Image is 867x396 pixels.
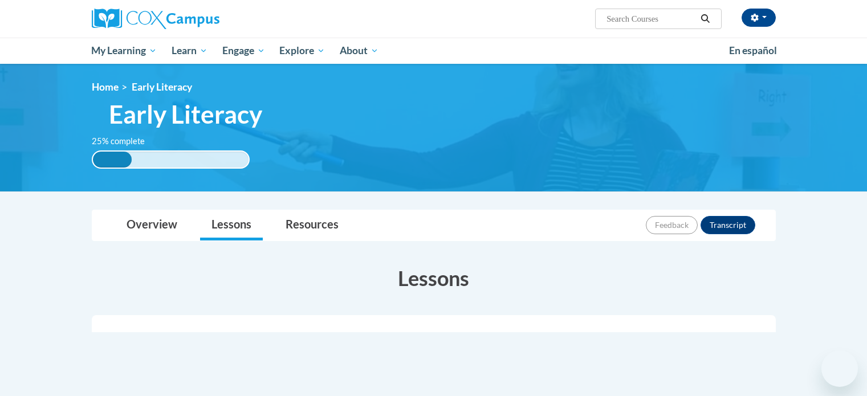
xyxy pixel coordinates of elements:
a: Explore [272,38,332,64]
h3: Lessons [92,264,776,292]
input: Search Courses [605,12,697,26]
button: Transcript [701,216,755,234]
a: Lessons [200,210,263,240]
span: Engage [222,44,265,58]
a: About [332,38,386,64]
span: Early Literacy [132,81,192,93]
span: Early Literacy [109,99,262,129]
a: Cox Campus [92,9,308,29]
div: Main menu [75,38,793,64]
div: 25% complete [93,152,132,168]
span: En español [729,44,777,56]
button: Search [697,12,714,26]
label: 25% complete [92,135,157,148]
span: Learn [172,44,207,58]
img: Cox Campus [92,9,219,29]
span: My Learning [91,44,157,58]
a: My Learning [84,38,165,64]
a: Overview [115,210,189,240]
a: Resources [274,210,350,240]
iframe: Button to launch messaging window [821,350,858,387]
a: Learn [164,38,215,64]
span: About [340,44,378,58]
button: Feedback [646,216,698,234]
a: En español [722,39,784,63]
button: Account Settings [742,9,776,27]
a: Engage [215,38,272,64]
a: Home [92,81,119,93]
span: Explore [279,44,325,58]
